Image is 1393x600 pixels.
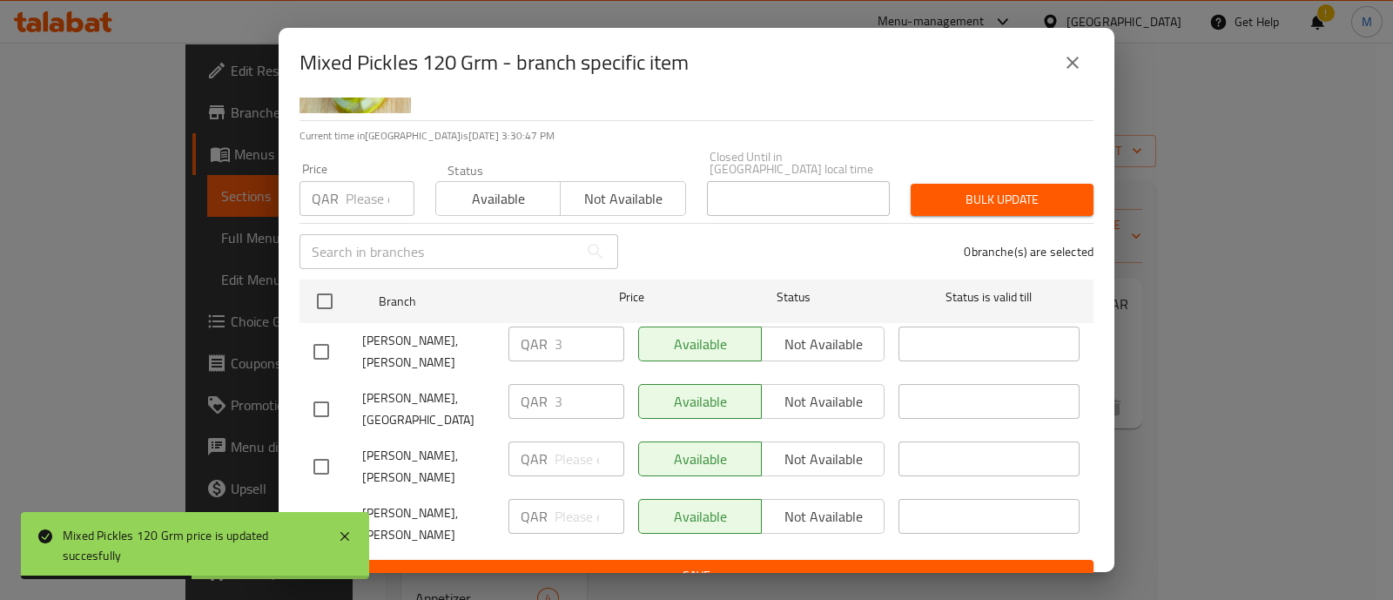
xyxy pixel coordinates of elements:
[568,186,678,212] span: Not available
[555,327,624,361] input: Please enter price
[703,287,885,308] span: Status
[911,184,1094,216] button: Bulk update
[1052,42,1094,84] button: close
[555,499,624,534] input: Please enter price
[346,181,414,216] input: Please enter price
[521,506,548,527] p: QAR
[555,384,624,419] input: Please enter price
[362,330,495,374] span: [PERSON_NAME], [PERSON_NAME]
[299,560,1094,592] button: Save
[362,388,495,431] span: [PERSON_NAME], [GEOGRAPHIC_DATA]
[435,181,561,216] button: Available
[63,526,320,565] div: Mixed Pickles 120 Grm price is updated succesfully
[521,448,548,469] p: QAR
[443,186,554,212] span: Available
[521,391,548,412] p: QAR
[898,287,1080,308] span: Status is valid till
[313,565,1080,587] span: Save
[560,181,685,216] button: Not available
[964,243,1094,260] p: 0 branche(s) are selected
[362,502,495,546] span: [PERSON_NAME], [PERSON_NAME]
[299,128,1094,144] p: Current time in [GEOGRAPHIC_DATA] is [DATE] 3:30:47 PM
[521,334,548,354] p: QAR
[299,49,689,77] h2: Mixed Pickles 120 Grm - branch specific item
[555,442,624,476] input: Please enter price
[312,188,339,209] p: QAR
[379,291,560,313] span: Branch
[299,234,578,269] input: Search in branches
[925,189,1080,211] span: Bulk update
[574,287,690,308] span: Price
[362,445,495,489] span: [PERSON_NAME], [PERSON_NAME]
